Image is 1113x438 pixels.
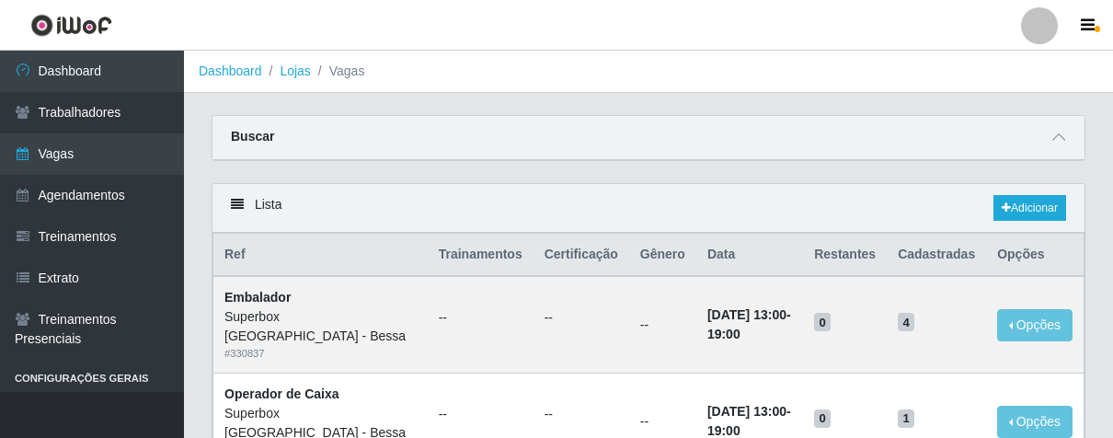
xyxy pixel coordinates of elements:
[280,63,310,78] a: Lojas
[545,405,618,424] ul: --
[439,308,522,328] ul: --
[898,409,914,428] span: 1
[814,313,831,331] span: 0
[311,62,365,81] li: Vagas
[224,307,417,346] div: Superbox [GEOGRAPHIC_DATA] - Bessa
[212,184,1084,233] div: Lista
[696,234,803,277] th: Data
[707,423,740,438] time: 19:00
[997,309,1073,341] button: Opções
[993,195,1066,221] a: Adicionar
[707,404,791,438] strong: -
[439,405,522,424] ul: --
[213,234,428,277] th: Ref
[898,313,914,331] span: 4
[534,234,629,277] th: Certificação
[224,346,417,362] div: # 330837
[629,234,696,277] th: Gênero
[803,234,887,277] th: Restantes
[707,307,786,322] time: [DATE] 13:00
[184,51,1113,93] nav: breadcrumb
[428,234,534,277] th: Trainamentos
[224,386,339,401] strong: Operador de Caixa
[199,63,262,78] a: Dashboard
[629,276,696,373] td: --
[707,307,791,341] strong: -
[224,290,291,305] strong: Embalador
[231,129,274,144] strong: Buscar
[986,234,1084,277] th: Opções
[997,406,1073,438] button: Opções
[707,327,740,341] time: 19:00
[30,14,112,37] img: CoreUI Logo
[707,404,786,419] time: [DATE] 13:00
[814,409,831,428] span: 0
[887,234,986,277] th: Cadastradas
[545,308,618,328] ul: --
